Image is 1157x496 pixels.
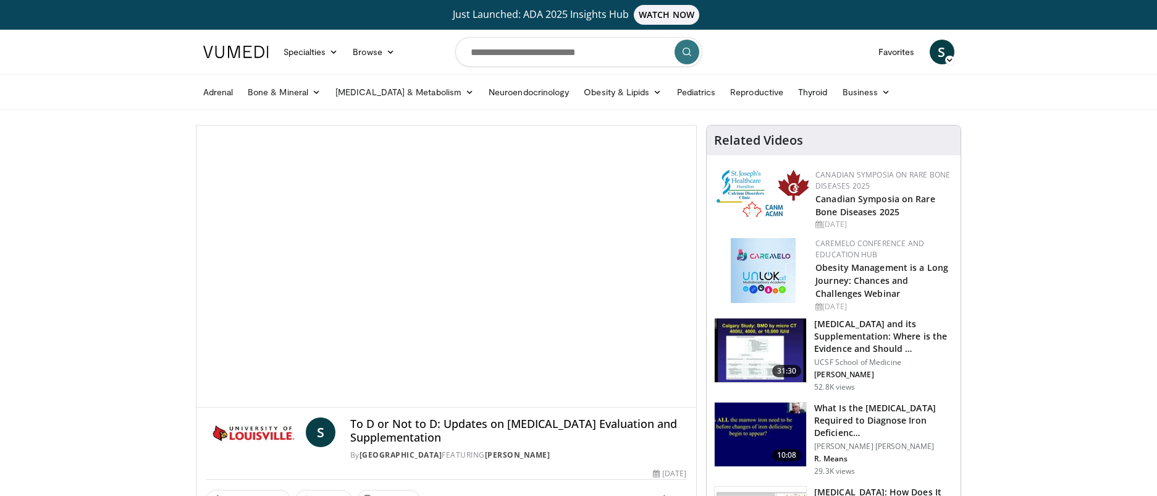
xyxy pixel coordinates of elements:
div: [DATE] [653,468,686,479]
a: Adrenal [196,80,241,105]
div: [DATE] [815,219,951,230]
img: 4bb25b40-905e-443e-8e37-83f056f6e86e.150x105_q85_crop-smart_upscale.jpg [715,319,806,383]
a: [PERSON_NAME] [485,450,550,460]
a: Canadian Symposia on Rare Bone Diseases 2025 [815,193,935,218]
p: [PERSON_NAME] [PERSON_NAME] [814,442,953,451]
a: Business [835,80,898,105]
a: Reproductive [723,80,791,105]
a: Browse [345,40,402,64]
a: [GEOGRAPHIC_DATA] [360,450,442,460]
a: Canadian Symposia on Rare Bone Diseases 2025 [815,169,950,191]
a: Obesity & Lipids [576,80,669,105]
div: By FEATURING [350,450,686,461]
input: Search topics, interventions [455,37,702,67]
p: 29.3K views [814,466,855,476]
a: 31:30 [MEDICAL_DATA] and its Supplementation: Where is the Evidence and Should … UCSF School of M... [714,318,953,392]
a: [MEDICAL_DATA] & Metabolism [328,80,481,105]
span: WATCH NOW [634,5,699,25]
a: S [930,40,954,64]
h4: Related Videos [714,133,803,148]
video-js: Video Player [196,126,697,408]
h3: What Is the [MEDICAL_DATA] Required to Diagnose Iron Deficienc… [814,402,953,439]
a: 10:08 What Is the [MEDICAL_DATA] Required to Diagnose Iron Deficienc… [PERSON_NAME] [PERSON_NAME]... [714,402,953,476]
div: [DATE] [815,301,951,312]
img: 15adaf35-b496-4260-9f93-ea8e29d3ece7.150x105_q85_crop-smart_upscale.jpg [715,403,806,467]
p: 52.8K views [814,382,855,392]
img: 59b7dea3-8883-45d6-a110-d30c6cb0f321.png.150x105_q85_autocrop_double_scale_upscale_version-0.2.png [717,169,809,220]
a: CaReMeLO Conference and Education Hub [815,238,924,260]
a: Just Launched: ADA 2025 Insights HubWATCH NOW [205,5,953,25]
img: VuMedi Logo [203,46,269,58]
p: UCSF School of Medicine [814,357,953,367]
a: Obesity Management is a Long Journey: Chances and Challenges Webinar [815,262,948,299]
a: Pediatrics [670,80,723,105]
a: Neuroendocrinology [481,80,576,105]
a: Specialties [276,40,346,64]
span: 31:30 [772,365,802,377]
h4: To D or Not to D: Updates on [MEDICAL_DATA] Evaluation and Supplementation [350,417,686,444]
a: Bone & Mineral [240,80,328,105]
a: S [306,417,335,447]
p: R. Means [814,454,953,464]
span: 10:08 [772,449,802,461]
p: [PERSON_NAME] [814,370,953,380]
a: Favorites [871,40,922,64]
h3: [MEDICAL_DATA] and its Supplementation: Where is the Evidence and Should … [814,318,953,355]
img: University of Louisville [206,417,301,447]
img: 45df64a9-a6de-482c-8a90-ada250f7980c.png.150x105_q85_autocrop_double_scale_upscale_version-0.2.jpg [731,238,796,303]
a: Thyroid [791,80,835,105]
